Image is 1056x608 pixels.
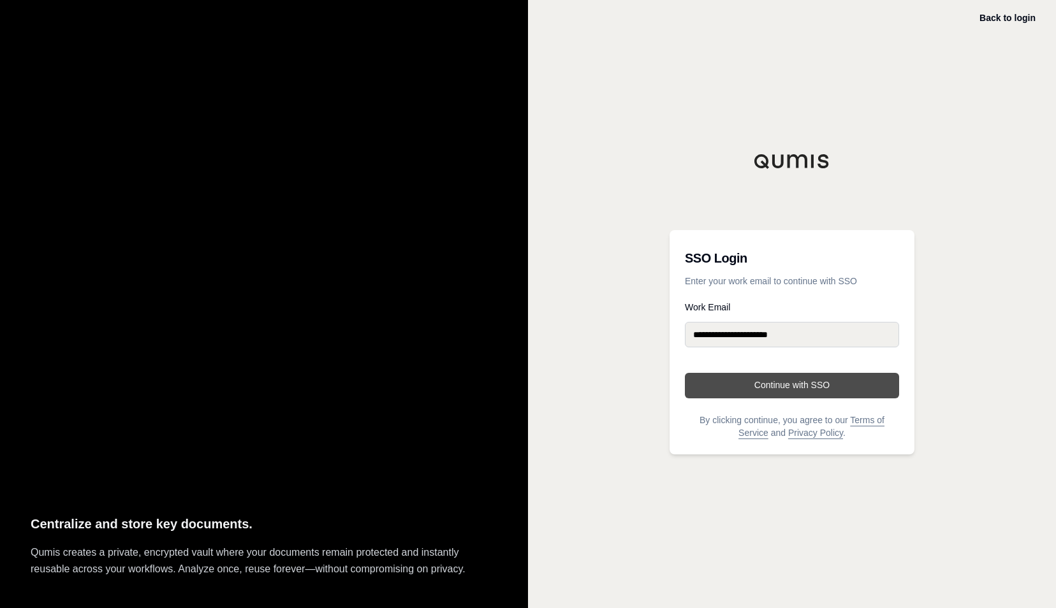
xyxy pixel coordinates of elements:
[685,245,899,271] h3: SSO Login
[788,428,843,438] a: Privacy Policy
[685,303,899,312] label: Work Email
[685,275,899,287] p: Enter your work email to continue with SSO
[685,414,899,439] p: By clicking continue, you agree to our and .
[685,373,899,398] button: Continue with SSO
[979,13,1036,23] a: Back to login
[31,514,497,535] p: Centralize and store key documents.
[754,154,830,169] img: Qumis
[31,544,497,577] p: Qumis creates a private, encrypted vault where your documents remain protected and instantly reus...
